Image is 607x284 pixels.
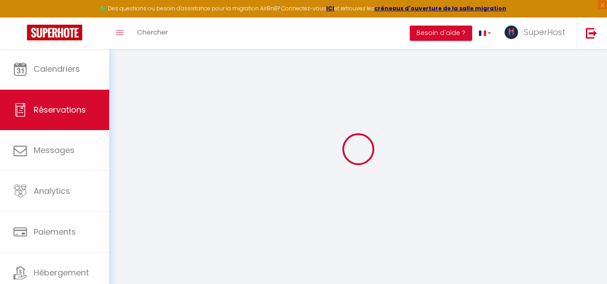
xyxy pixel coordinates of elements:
span: Chercher [137,27,168,37]
a: Chercher [130,17,175,49]
a: créneaux d'ouverture de la salle migration [374,4,506,12]
span: Paiements [34,226,76,237]
span: Réservations [34,104,86,115]
a: ... SuperHost [498,17,576,49]
img: Super Booking [27,25,82,40]
img: ... [505,26,518,39]
img: logout [586,27,597,39]
span: Hébergement [34,267,89,278]
a: ICI [326,4,334,12]
span: Analytics [34,185,70,197]
button: Besoin d'aide ? [410,26,472,41]
span: Calendriers [34,63,80,74]
span: SuperHost [524,26,565,38]
span: Messages [34,144,75,156]
button: Ouvrir le widget de chat LiveChat [7,4,34,31]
